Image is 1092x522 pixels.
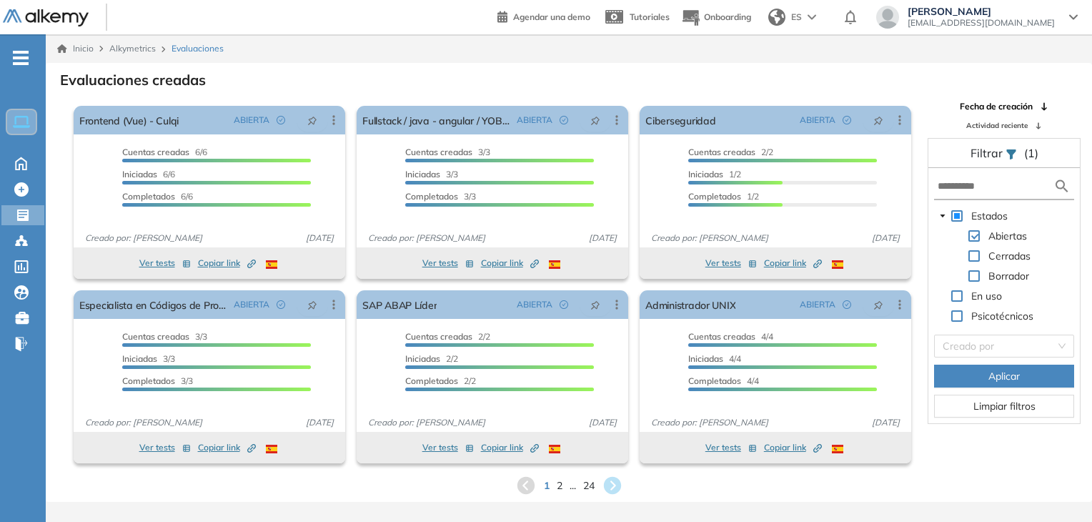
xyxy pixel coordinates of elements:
[557,478,562,493] span: 2
[362,232,491,245] span: Creado por: [PERSON_NAME]
[544,478,550,493] span: 1
[122,191,175,202] span: Completados
[973,398,1036,414] span: Limpiar filtros
[590,114,600,126] span: pushpin
[122,147,189,157] span: Cuentas creadas
[198,441,256,454] span: Copiar link
[139,255,191,272] button: Ver tests
[198,255,256,272] button: Copiar link
[300,232,339,245] span: [DATE]
[481,257,539,270] span: Copiar link
[583,478,595,493] span: 24
[908,6,1055,17] span: [PERSON_NAME]
[873,299,883,310] span: pushpin
[843,116,851,124] span: check-circle
[988,230,1027,242] span: Abiertas
[266,445,277,453] img: ESP
[122,191,193,202] span: 6/6
[297,293,328,316] button: pushpin
[405,353,458,364] span: 2/2
[79,290,228,319] a: Especialista en Códigos de Proveedores y Clientes
[405,331,490,342] span: 2/2
[549,260,560,269] img: ESP
[234,298,269,311] span: ABIERTA
[968,287,1005,305] span: En uso
[873,114,883,126] span: pushpin
[704,11,751,22] span: Onboarding
[481,439,539,456] button: Copiar link
[971,146,1006,160] span: Filtrar
[688,147,755,157] span: Cuentas creadas
[122,375,175,386] span: Completados
[122,147,207,157] span: 6/6
[971,310,1033,322] span: Psicotécnicos
[832,260,843,269] img: ESP
[362,416,491,429] span: Creado por: [PERSON_NAME]
[405,331,472,342] span: Cuentas creadas
[645,232,774,245] span: Creado por: [PERSON_NAME]
[764,255,822,272] button: Copiar link
[688,331,755,342] span: Cuentas creadas
[560,116,568,124] span: check-circle
[122,331,189,342] span: Cuentas creadas
[688,331,773,342] span: 4/4
[266,260,277,269] img: ESP
[800,298,835,311] span: ABIERTA
[688,353,723,364] span: Iniciadas
[60,72,206,89] h3: Evaluaciones creadas
[79,232,208,245] span: Creado por: [PERSON_NAME]
[122,353,157,364] span: Iniciadas
[109,43,156,54] span: Alkymetrics
[863,293,894,316] button: pushpin
[768,9,785,26] img: world
[645,106,715,134] a: Ciberseguridad
[764,439,822,456] button: Copiar link
[764,441,822,454] span: Copiar link
[688,375,759,386] span: 4/4
[122,169,175,179] span: 6/6
[988,270,1029,282] span: Borrador
[277,300,285,309] span: check-circle
[583,416,622,429] span: [DATE]
[968,307,1036,325] span: Psicotécnicos
[688,169,741,179] span: 1/2
[800,114,835,127] span: ABIERTA
[645,416,774,429] span: Creado por: [PERSON_NAME]
[405,169,440,179] span: Iniciadas
[422,255,474,272] button: Ver tests
[986,227,1030,245] span: Abiertas
[122,331,207,342] span: 3/3
[808,14,816,20] img: arrow
[986,267,1032,285] span: Borrador
[307,299,317,310] span: pushpin
[517,114,552,127] span: ABIERTA
[688,169,723,179] span: Iniciadas
[971,290,1002,302] span: En uso
[791,11,802,24] span: ES
[863,109,894,132] button: pushpin
[832,445,843,453] img: ESP
[560,300,568,309] span: check-circle
[300,416,339,429] span: [DATE]
[580,109,611,132] button: pushpin
[1024,144,1038,162] span: (1)
[13,56,29,59] i: -
[297,109,328,132] button: pushpin
[122,169,157,179] span: Iniciadas
[960,100,1033,113] span: Fecha de creación
[405,191,476,202] span: 3/3
[172,42,224,55] span: Evaluaciones
[405,375,476,386] span: 2/2
[234,114,269,127] span: ABIERTA
[481,441,539,454] span: Copiar link
[405,169,458,179] span: 3/3
[934,395,1074,418] button: Limpiar filtros
[79,106,179,134] a: Frontend (Vue) - Culqi
[481,255,539,272] button: Copiar link
[988,250,1031,262] span: Cerradas
[122,375,193,386] span: 3/3
[630,11,670,22] span: Tutoriales
[139,439,191,456] button: Ver tests
[513,11,590,22] span: Agendar una demo
[688,191,741,202] span: Completados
